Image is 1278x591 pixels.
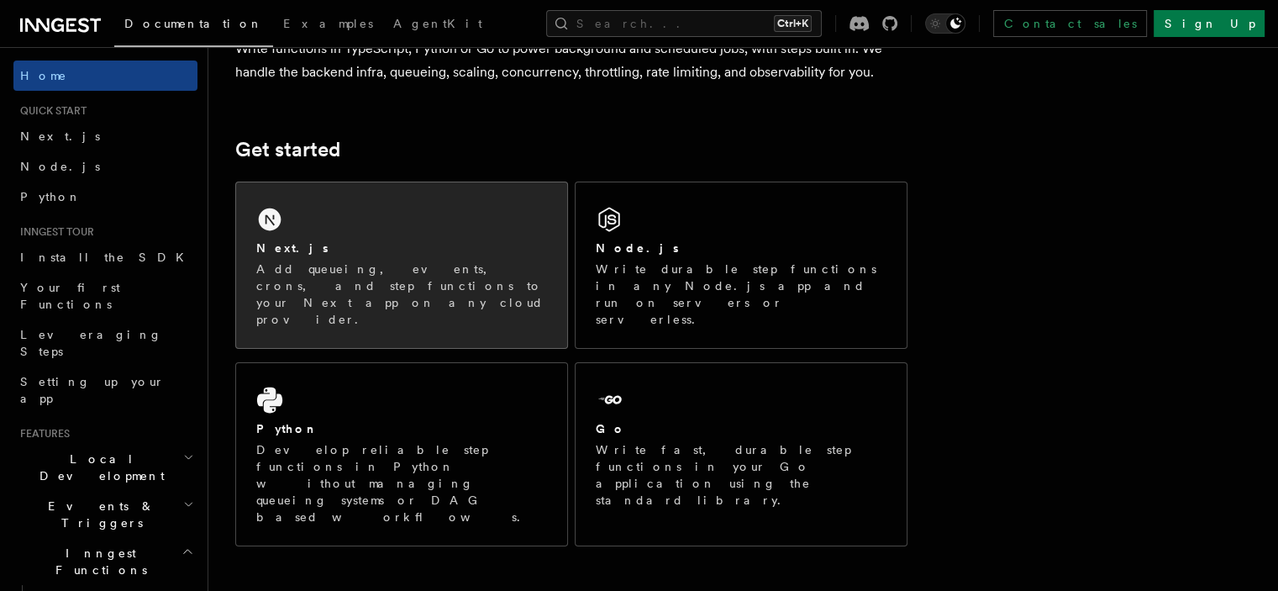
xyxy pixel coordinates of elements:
span: Examples [283,17,373,30]
span: Inngest tour [13,225,94,239]
p: Add queueing, events, crons, and step functions to your Next app on any cloud provider. [256,261,547,328]
p: Write fast, durable step functions in your Go application using the standard library. [596,441,886,509]
a: GoWrite fast, durable step functions in your Go application using the standard library. [575,362,907,546]
kbd: Ctrl+K [774,15,812,32]
h2: Python [256,420,318,437]
span: Inngest Functions [13,545,181,578]
span: Install the SDK [20,251,194,264]
span: Features [13,427,70,441]
p: Write durable step functions in any Node.js app and run on servers or serverless. [596,261,886,328]
span: Python [20,190,82,203]
a: PythonDevelop reliable step functions in Python without managing queueing systems or DAG based wo... [235,362,568,546]
a: Python [13,182,197,212]
h2: Next.js [256,240,329,256]
span: Setting up your app [20,375,165,405]
button: Inngest Functions [13,538,197,585]
a: Documentation [114,5,273,47]
span: AgentKit [393,17,482,30]
p: Develop reliable step functions in Python without managing queueing systems or DAG based workflows. [256,441,547,525]
a: Contact sales [993,10,1147,37]
a: Next.js [13,121,197,151]
a: Next.jsAdd queueing, events, crons, and step functions to your Next app on any cloud provider. [235,182,568,349]
a: Examples [273,5,383,45]
h2: Node.js [596,240,679,256]
span: Documentation [124,17,263,30]
a: Leveraging Steps [13,319,197,367]
span: Leveraging Steps [20,328,162,358]
span: Next.js [20,129,100,143]
a: Sign Up [1154,10,1265,37]
a: Get started [235,138,340,161]
a: Node.jsWrite durable step functions in any Node.js app and run on servers or serverless. [575,182,907,349]
span: Events & Triggers [13,498,183,531]
a: Your first Functions [13,272,197,319]
button: Events & Triggers [13,491,197,538]
span: Node.js [20,160,100,173]
a: Home [13,61,197,91]
button: Local Development [13,444,197,491]
span: Home [20,67,67,84]
button: Toggle dark mode [925,13,965,34]
a: Setting up your app [13,367,197,414]
span: Local Development [13,451,183,484]
p: Write functions in TypeScript, Python or Go to power background and scheduled jobs, with steps bu... [235,37,907,84]
button: Search...Ctrl+K [546,10,822,37]
span: Quick start [13,104,87,118]
a: AgentKit [383,5,492,45]
a: Node.js [13,151,197,182]
a: Install the SDK [13,242,197,272]
h2: Go [596,420,626,437]
span: Your first Functions [20,281,120,311]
